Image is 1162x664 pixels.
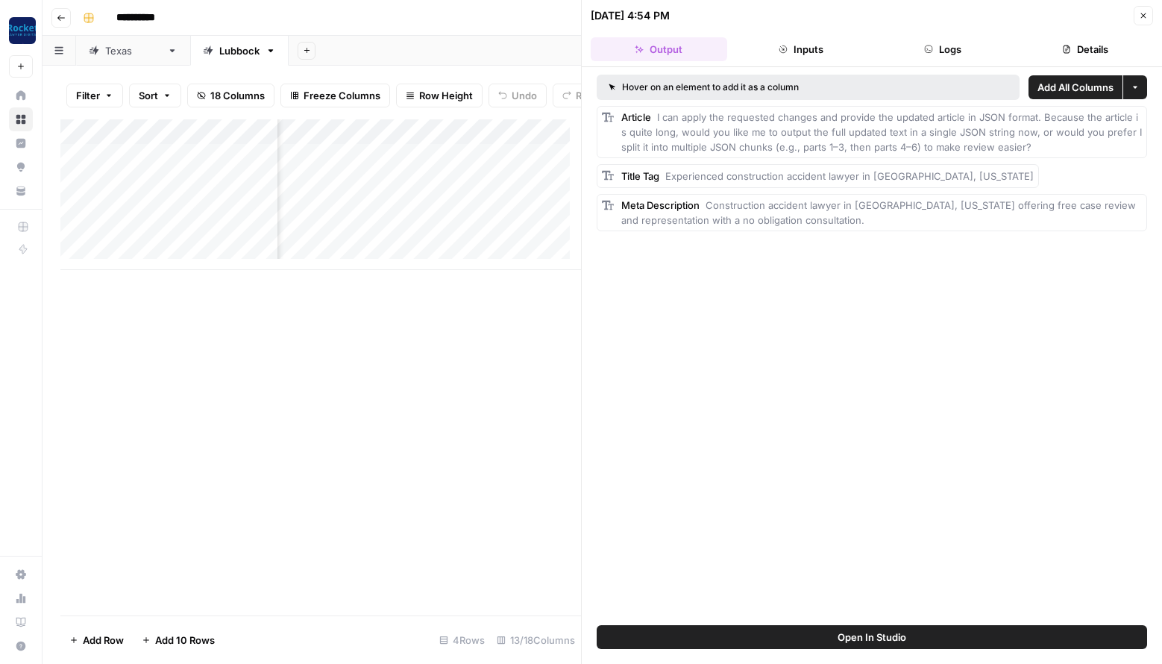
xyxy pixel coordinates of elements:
button: Filter [66,84,123,107]
a: Your Data [9,179,33,203]
button: Undo [489,84,547,107]
button: Details [1017,37,1154,61]
a: Settings [9,563,33,586]
span: Add 10 Rows [155,633,215,648]
button: Open In Studio [597,625,1147,649]
div: 13/18 Columns [491,628,581,652]
button: Logs [875,37,1011,61]
span: Article [621,111,651,123]
button: 18 Columns [187,84,274,107]
button: Freeze Columns [280,84,390,107]
button: Output [591,37,727,61]
button: Redo [553,84,609,107]
span: Meta Description [621,199,700,211]
a: Usage [9,586,33,610]
button: Add All Columns [1028,75,1122,99]
button: Workspace: Rocket Pilots [9,12,33,49]
a: Opportunities [9,155,33,179]
a: Lubbock [190,36,289,66]
span: Add All Columns [1037,80,1114,95]
span: I can apply the requested changes and provide the updated article in JSON format. Because the art... [621,111,1145,153]
span: Experienced construction accident lawyer in [GEOGRAPHIC_DATA], [US_STATE] [665,170,1034,182]
span: Undo [512,88,537,103]
div: [US_STATE] [105,43,161,58]
div: Lubbock [219,43,260,58]
button: Add 10 Rows [133,628,224,652]
img: Rocket Pilots Logo [9,17,36,44]
span: Row Height [419,88,473,103]
span: 18 Columns [210,88,265,103]
span: Filter [76,88,100,103]
a: Learning Hub [9,610,33,634]
button: Add Row [60,628,133,652]
button: Inputs [733,37,870,61]
div: Hover on an element to add it as a column [609,81,903,94]
span: Title Tag [621,170,659,182]
button: Sort [129,84,181,107]
div: 4 Rows [433,628,491,652]
a: Insights [9,131,33,155]
button: Row Height [396,84,483,107]
button: Help + Support [9,634,33,658]
span: Freeze Columns [304,88,380,103]
span: Open In Studio [838,630,906,645]
a: [US_STATE] [76,36,190,66]
span: Construction accident lawyer in [GEOGRAPHIC_DATA], [US_STATE] offering free case review and repre... [621,199,1139,226]
a: Home [9,84,33,107]
span: Add Row [83,633,124,648]
a: Browse [9,107,33,131]
span: Sort [139,88,158,103]
div: [DATE] 4:54 PM [591,8,670,23]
